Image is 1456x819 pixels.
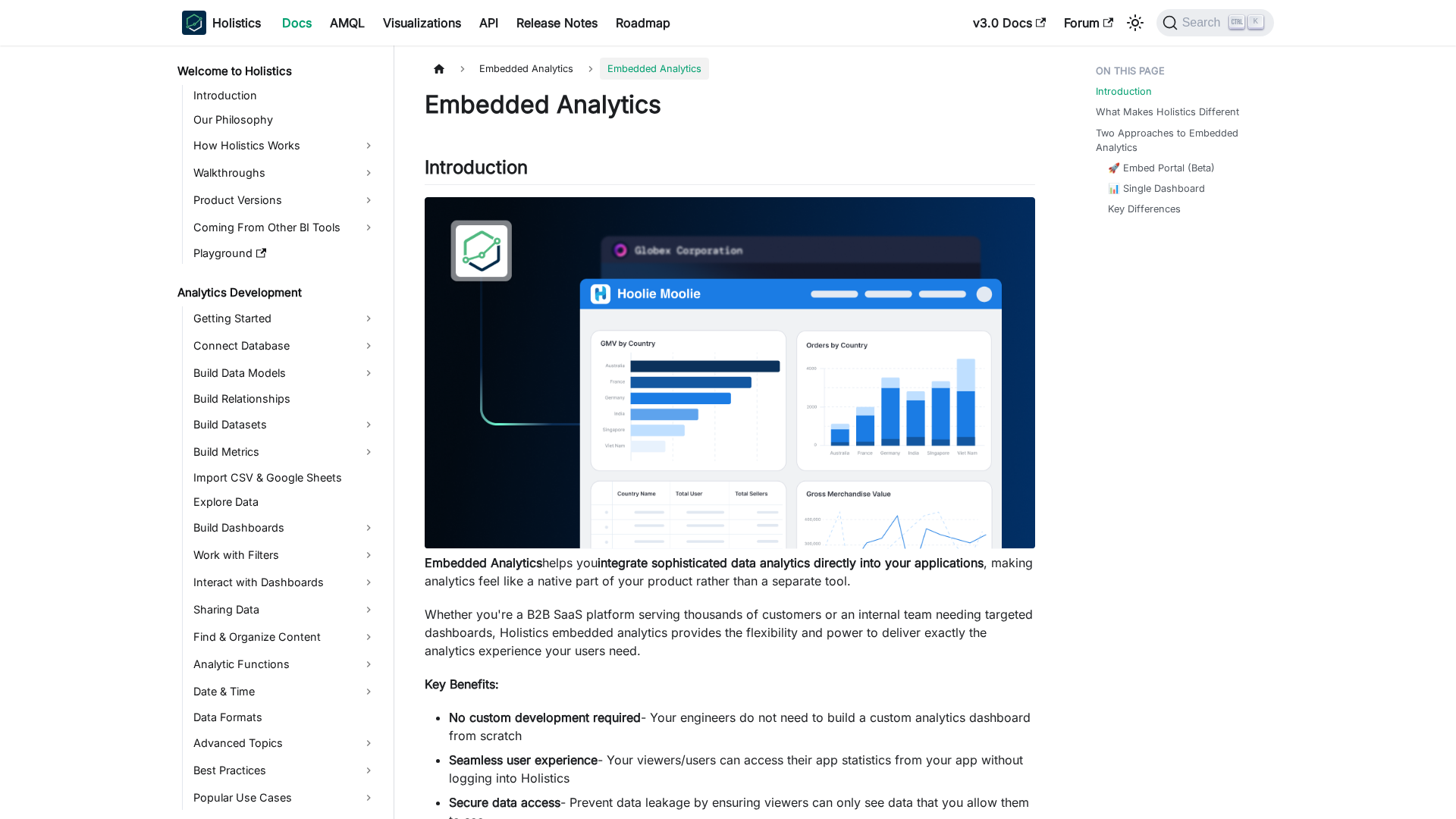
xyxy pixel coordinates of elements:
[189,109,381,130] a: Our Philosophy
[189,243,381,264] a: Playground
[189,625,381,649] a: Find & Organize Content
[449,795,560,810] strong: Secure data access
[189,361,381,385] a: Build Data Models
[470,11,507,35] a: API
[1108,202,1181,216] a: Key Differences
[1156,9,1274,36] button: Search (Ctrl+K)
[189,786,381,810] a: Popular Use Cases
[425,156,1035,185] h2: Introduction
[189,133,381,158] a: How Holistics Works
[189,758,381,783] a: Best Practices
[964,11,1055,35] a: v3.0 Docs
[449,710,641,725] strong: No custom development required
[189,707,381,728] a: Data Formats
[600,58,709,80] span: Embedded Analytics
[598,555,984,570] strong: integrate sophisticated data analytics directly into your applications
[425,58,1035,80] nav: Breadcrumbs
[273,11,321,35] a: Docs
[1108,181,1205,196] a: 📊 Single Dashboard
[425,555,542,570] strong: Embedded Analytics
[182,11,206,35] img: Holistics
[189,679,381,704] a: Date & Time
[1108,161,1215,175] a: 🚀 Embed Portal (Beta)
[189,413,381,437] a: Build Datasets
[189,731,381,755] a: Advanced Topics
[189,161,381,185] a: Walkthroughs
[189,516,381,540] a: Build Dashboards
[189,215,381,240] a: Coming From Other BI Tools
[449,708,1035,745] li: - Your engineers do not need to build a custom analytics dashboard from scratch
[189,491,381,513] a: Explore Data
[425,89,1035,120] h1: Embedded Analytics
[173,282,381,303] a: Analytics Development
[321,11,374,35] a: AMQL
[1055,11,1122,35] a: Forum
[425,676,499,692] strong: Key Benefits:
[212,14,261,32] b: Holistics
[1248,15,1263,29] kbd: K
[167,45,394,819] nav: Docs sidebar
[189,570,381,595] a: Interact with Dashboards
[189,388,381,409] a: Build Relationships
[189,652,381,676] a: Analytic Functions
[173,61,381,82] a: Welcome to Holistics
[1096,105,1239,119] a: What Makes Holistics Different
[472,58,581,80] span: Embedded Analytics
[449,751,1035,787] li: - Your viewers/users can access their app statistics from your app without logging into Holistics
[425,554,1035,590] p: helps you , making analytics feel like a native part of your product rather than a separate tool.
[1096,126,1265,155] a: Two Approaches to Embedded Analytics
[189,306,381,331] a: Getting Started
[1178,16,1230,30] span: Search
[189,598,381,622] a: Sharing Data
[189,334,381,358] a: Connect Database
[425,605,1035,660] p: Whether you're a B2B SaaS platform serving thousands of customers or an internal team needing tar...
[374,11,470,35] a: Visualizations
[1096,84,1152,99] a: Introduction
[189,188,381,212] a: Product Versions
[189,467,381,488] a: Import CSV & Google Sheets
[182,11,261,35] a: HolisticsHolistics
[425,58,453,80] a: Home page
[607,11,679,35] a: Roadmap
[189,440,381,464] a: Build Metrics
[189,85,381,106] a: Introduction
[1123,11,1147,35] button: Switch between dark and light mode (currently light mode)
[449,752,598,767] strong: Seamless user experience
[189,543,381,567] a: Work with Filters
[425,197,1035,549] img: Embedded Dashboard
[507,11,607,35] a: Release Notes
